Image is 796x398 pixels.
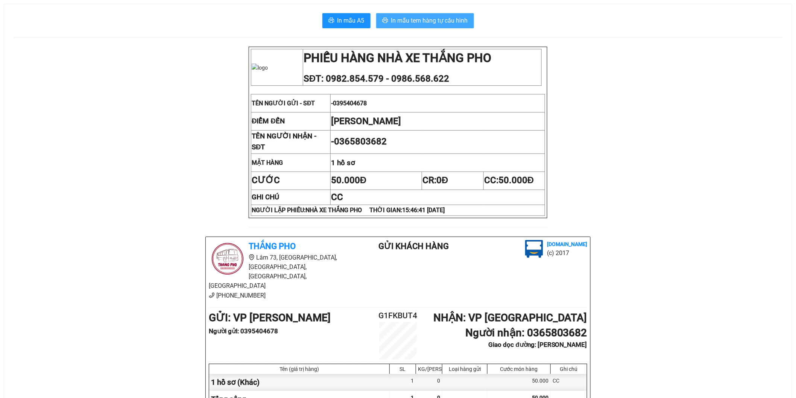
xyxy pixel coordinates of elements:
div: 1 hồ sơ (Khác) [209,374,390,391]
b: Thắng Pho [249,242,296,251]
span: SĐT: 0982.854.579 - 0986.568.622 [304,73,449,84]
strong: ĐIỂM ĐẾN [252,117,285,125]
b: GỬI : VP [PERSON_NAME] [209,311,331,324]
span: CC: [484,175,534,185]
span: 0Đ [436,175,448,185]
button: printerIn mẫu tem hàng tự cấu hình [376,13,474,28]
span: In mẫu A5 [337,16,365,25]
strong: NGƯỜI LẬP PHIẾU: [252,207,445,214]
span: 0365803682 [334,136,387,147]
div: Tên (giá trị hàng) [211,366,387,372]
button: printerIn mẫu A5 [322,13,371,28]
b: Người gửi : 0395404678 [209,327,278,335]
span: [PERSON_NAME] [331,116,401,126]
div: CC [551,374,587,391]
span: In mẫu tem hàng tự cấu hình [391,16,468,25]
span: CR: [422,175,448,185]
span: TÊN NGƯỜI GỬI - SĐT [252,100,315,107]
div: Cước món hàng [489,366,548,372]
img: logo [252,64,268,72]
img: logo.jpg [525,240,543,258]
li: Lâm 73, [GEOGRAPHIC_DATA], [GEOGRAPHIC_DATA], [GEOGRAPHIC_DATA], [GEOGRAPHIC_DATA] [209,253,349,291]
span: environment [249,254,255,260]
span: NHÀ XE THẮNG PHO THỜI GIAN: [305,207,445,214]
div: 0 [416,374,442,391]
span: - [331,136,387,147]
div: Loại hàng gửi [444,366,485,372]
span: 0395404678 [333,100,367,107]
span: 15:46:41 [DATE] [402,207,445,214]
b: Gửi khách hàng [379,242,449,251]
span: 1 hồ sơ [331,159,355,167]
li: [PHONE_NUMBER] [209,291,349,300]
strong: PHIẾU HÀNG NHÀ XE THẮNG PHO [304,51,491,65]
span: CC [331,192,343,202]
b: [DOMAIN_NAME] [547,241,587,247]
span: - [331,100,367,107]
strong: CƯỚC [252,175,280,185]
strong: GHI CHÚ [252,193,279,201]
span: phone [209,292,215,298]
div: Ghi chú [553,366,585,372]
img: logo.jpg [209,240,246,278]
b: Giao dọc đường: [PERSON_NAME] [489,341,587,348]
b: Người nhận : 0365803682 [465,327,587,339]
div: 50.000 [488,374,551,391]
strong: MẶT HÀNG [252,159,283,166]
strong: TÊN NGƯỜI NHẬN - SĐT [252,132,316,151]
h2: G1FKBUT4 [366,310,430,322]
span: 50.000Đ [498,175,534,185]
span: printer [328,17,334,24]
div: KG/[PERSON_NAME] [418,366,440,372]
b: NHẬN : VP [GEOGRAPHIC_DATA] [433,311,587,324]
div: 1 [390,374,416,391]
span: printer [382,17,388,24]
span: 50.000Đ [331,175,366,185]
div: SL [392,366,414,372]
li: (c) 2017 [547,248,587,258]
